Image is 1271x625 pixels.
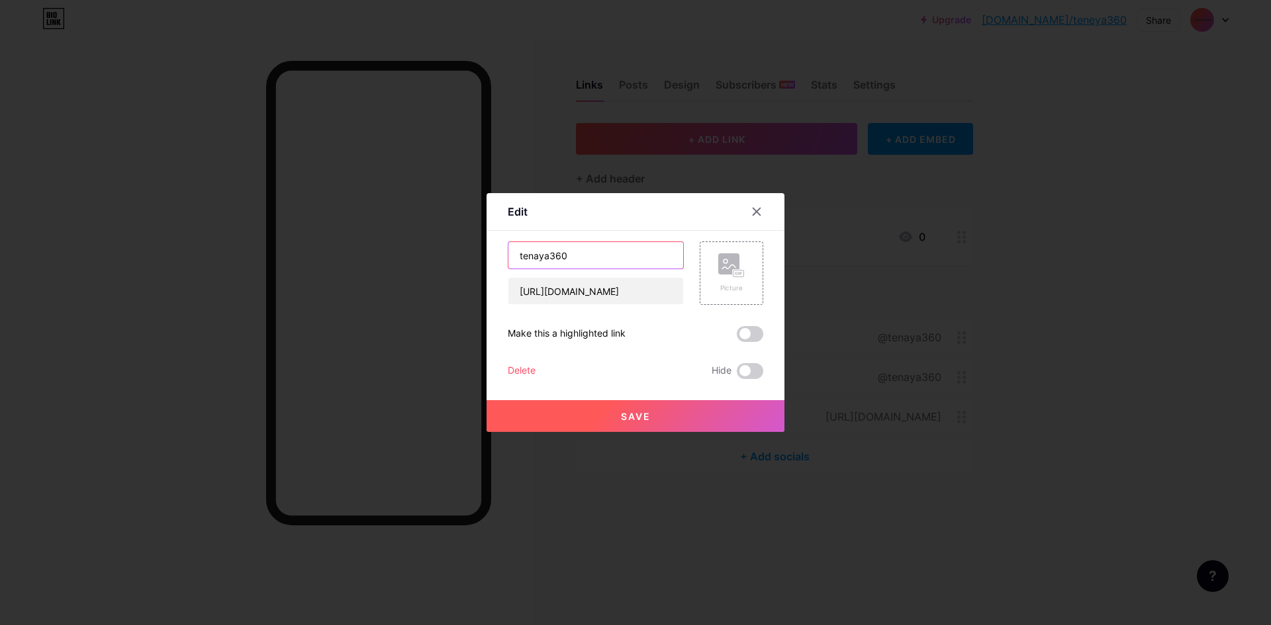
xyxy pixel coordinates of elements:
input: Title [508,242,683,269]
div: Picture [718,283,745,293]
span: Save [621,411,651,422]
button: Save [487,400,784,432]
div: Make this a highlighted link [508,326,626,342]
span: Hide [712,363,731,379]
div: Delete [508,363,536,379]
input: URL [508,278,683,304]
div: Edit [508,204,528,220]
